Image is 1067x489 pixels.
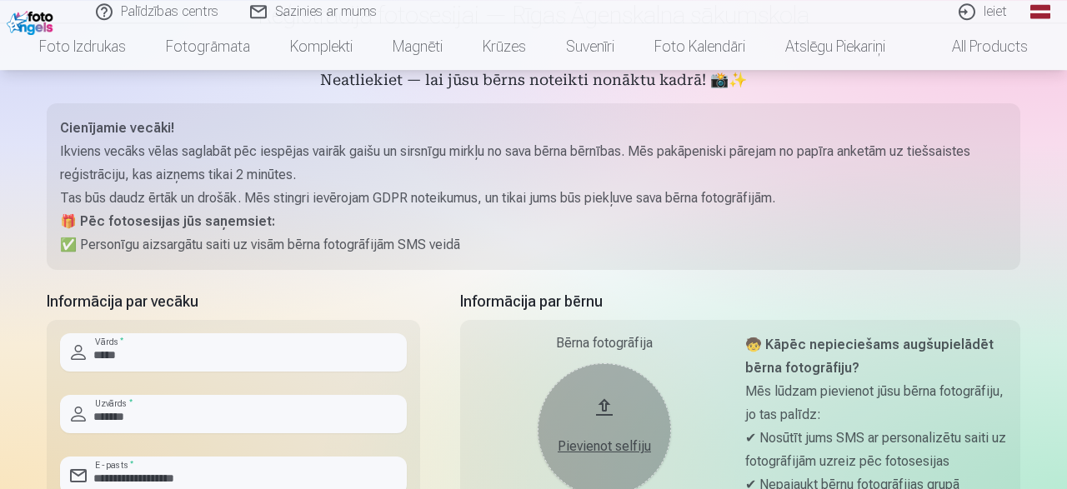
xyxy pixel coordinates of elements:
[745,427,1007,473] p: ✔ Nosūtīt jums SMS ar personalizētu saiti uz fotogrāfijām uzreiz pēc fotosesijas
[373,23,463,70] a: Magnēti
[473,333,735,353] div: Bērna fotogrāfija
[554,437,654,457] div: Pievienot selfiju
[47,290,420,313] h5: Informācija par vecāku
[19,23,146,70] a: Foto izdrukas
[460,290,1020,313] h5: Informācija par bērnu
[7,7,58,35] img: /fa1
[745,380,1007,427] p: Mēs lūdzam pievienot jūsu bērna fotogrāfiju, jo tas palīdz:
[60,213,275,229] strong: 🎁 Pēc fotosesijas jūs saņemsiet:
[905,23,1048,70] a: All products
[146,23,270,70] a: Fotogrāmata
[60,120,174,136] strong: Cienījamie vecāki!
[765,23,905,70] a: Atslēgu piekariņi
[270,23,373,70] a: Komplekti
[60,233,1007,257] p: ✅ Personīgu aizsargātu saiti uz visām bērna fotogrāfijām SMS veidā
[60,187,1007,210] p: Tas būs daudz ērtāk un drošāk. Mēs stingri ievērojam GDPR noteikumus, un tikai jums būs piekļuve ...
[47,70,1020,93] h5: Neatliekiet — lai jūsu bērns noteikti nonāktu kadrā! 📸✨
[546,23,634,70] a: Suvenīri
[745,337,994,376] strong: 🧒 Kāpēc nepieciešams augšupielādēt bērna fotogrāfiju?
[634,23,765,70] a: Foto kalendāri
[463,23,546,70] a: Krūzes
[60,140,1007,187] p: Ikviens vecāks vēlas saglabāt pēc iespējas vairāk gaišu un sirsnīgu mirkļu no sava bērna bērnības...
